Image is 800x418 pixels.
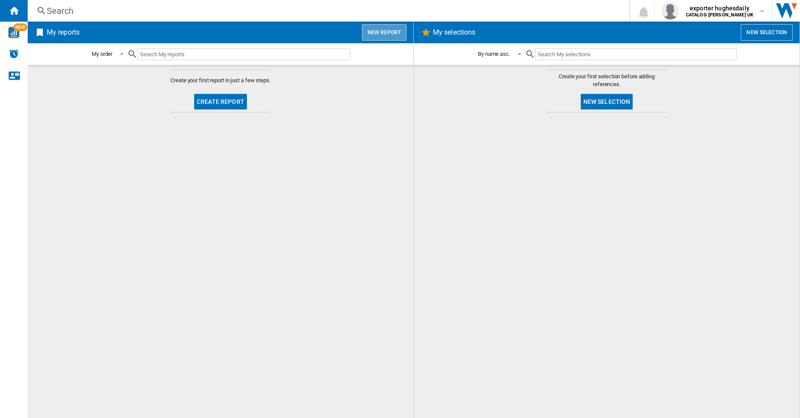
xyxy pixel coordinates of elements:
[686,4,753,13] span: exporter hughesdaily
[8,27,19,38] img: wise-card.svg
[741,24,793,41] button: New selection
[686,12,753,18] b: CATALOG [PERSON_NAME] UK
[535,48,736,60] input: Search My selections
[92,51,112,57] div: My order
[194,94,247,109] button: Create report
[581,94,633,109] button: New selection
[662,2,679,19] img: profile.jpg
[478,51,510,57] div: By name asc.
[362,24,406,41] button: New report
[546,73,667,88] span: Create your first selection before adding references.
[431,24,477,41] h2: My selections
[45,24,81,41] h2: My reports
[13,23,27,31] span: NEW
[9,48,19,59] img: alerts-logo.svg
[138,48,350,60] input: Search My reports
[170,77,271,84] span: Create your first report in just a few steps.
[47,5,607,17] div: Search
